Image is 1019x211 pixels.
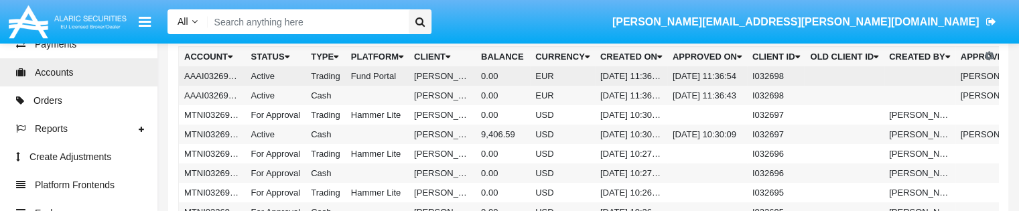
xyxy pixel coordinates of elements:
[595,66,667,86] td: [DATE] 11:36:48
[305,144,346,163] td: Trading
[476,183,530,202] td: 0.00
[346,144,409,163] td: Hammer Lite
[747,105,805,125] td: I032697
[667,86,747,105] td: [DATE] 11:36:43
[246,66,306,86] td: Active
[530,47,595,67] th: Currency
[346,47,409,67] th: Platform
[884,47,955,67] th: Created By
[305,125,346,144] td: Cash
[409,47,476,67] th: Client
[476,66,530,86] td: 0.00
[530,86,595,105] td: EUR
[409,125,476,144] td: [PERSON_NAME]
[805,47,884,67] th: Old Client Id
[305,105,346,125] td: Trading
[346,105,409,125] td: Hammer Lite
[595,125,667,144] td: [DATE] 10:30:02
[179,125,246,144] td: MTNI032697AC1
[409,163,476,183] td: [PERSON_NAME]
[476,105,530,125] td: 0.00
[35,66,74,80] span: Accounts
[35,122,68,136] span: Reports
[305,86,346,105] td: Cash
[246,183,306,202] td: For Approval
[612,16,979,27] span: [PERSON_NAME][EMAIL_ADDRESS][PERSON_NAME][DOMAIN_NAME]
[246,125,306,144] td: Active
[409,183,476,202] td: [PERSON_NAME]
[167,15,208,29] a: All
[476,163,530,183] td: 0.00
[208,9,404,34] input: Search
[246,144,306,163] td: For Approval
[305,66,346,86] td: Trading
[747,183,805,202] td: I032695
[179,66,246,86] td: AAAI032698A1
[179,47,246,67] th: Account
[595,47,667,67] th: Created On
[179,183,246,202] td: MTNI032695A1
[747,66,805,86] td: I032698
[179,105,246,125] td: MTNI032697A1
[667,47,747,67] th: Approved On
[747,86,805,105] td: I032698
[305,47,346,67] th: Type
[246,86,306,105] td: Active
[530,183,595,202] td: USD
[595,183,667,202] td: [DATE] 10:26:11
[884,125,955,144] td: [PERSON_NAME]
[747,47,805,67] th: Client Id
[346,183,409,202] td: Hammer Lite
[29,150,111,164] span: Create Adjustments
[179,86,246,105] td: AAAI032698AC1
[530,163,595,183] td: USD
[346,66,409,86] td: Fund Portal
[884,105,955,125] td: [PERSON_NAME]
[530,105,595,125] td: USD
[178,16,188,27] span: All
[246,105,306,125] td: For Approval
[530,144,595,163] td: USD
[179,144,246,163] td: MTNI032696A1
[595,105,667,125] td: [DATE] 10:30:03
[7,2,129,42] img: Logo image
[409,144,476,163] td: [PERSON_NAME]
[246,163,306,183] td: For Approval
[747,125,805,144] td: I032697
[747,144,805,163] td: I032696
[33,94,62,108] span: Orders
[595,163,667,183] td: [DATE] 10:27:52
[476,125,530,144] td: 9,406.59
[530,125,595,144] td: USD
[409,66,476,86] td: [PERSON_NAME]
[246,47,306,67] th: Status
[305,163,346,183] td: Cash
[884,144,955,163] td: [PERSON_NAME]
[35,38,76,52] span: Payments
[35,178,115,192] span: Platform Frontends
[179,163,246,183] td: MTNI032696AC1
[476,144,530,163] td: 0.00
[667,66,747,86] td: [DATE] 11:36:54
[476,47,530,67] th: Balance
[884,163,955,183] td: [PERSON_NAME]
[530,66,595,86] td: EUR
[305,183,346,202] td: Trading
[595,144,667,163] td: [DATE] 10:27:53
[409,86,476,105] td: [PERSON_NAME]
[409,105,476,125] td: [PERSON_NAME]
[606,3,1002,41] a: [PERSON_NAME][EMAIL_ADDRESS][PERSON_NAME][DOMAIN_NAME]
[884,183,955,202] td: [PERSON_NAME]
[747,163,805,183] td: I032696
[595,86,667,105] td: [DATE] 11:36:34
[476,86,530,105] td: 0.00
[667,125,747,144] td: [DATE] 10:30:09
